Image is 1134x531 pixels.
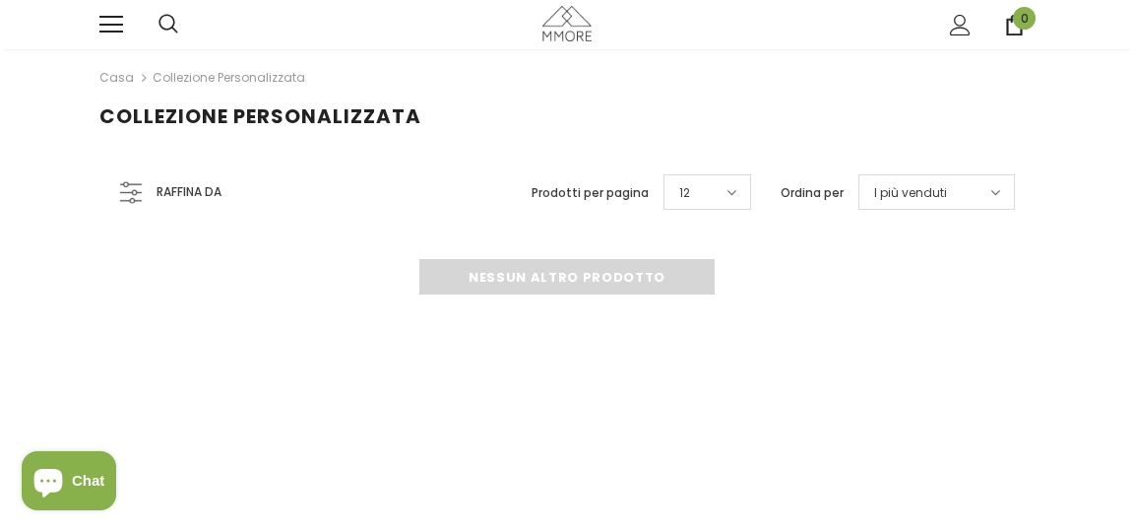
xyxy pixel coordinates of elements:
a: Collezione personalizzata [153,69,305,86]
label: Ordina per [781,183,844,203]
a: 0 [1004,15,1025,35]
span: 12 [679,183,690,203]
a: Casa [99,66,134,90]
span: I più venduti [874,183,947,203]
label: Prodotti per pagina [532,183,649,203]
span: Raffina da [157,181,221,203]
inbox-online-store-chat: Shopify online store chat [16,451,122,515]
img: Casi MMORE [542,6,592,40]
span: 0 [1013,7,1036,30]
span: Collezione personalizzata [99,102,421,130]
